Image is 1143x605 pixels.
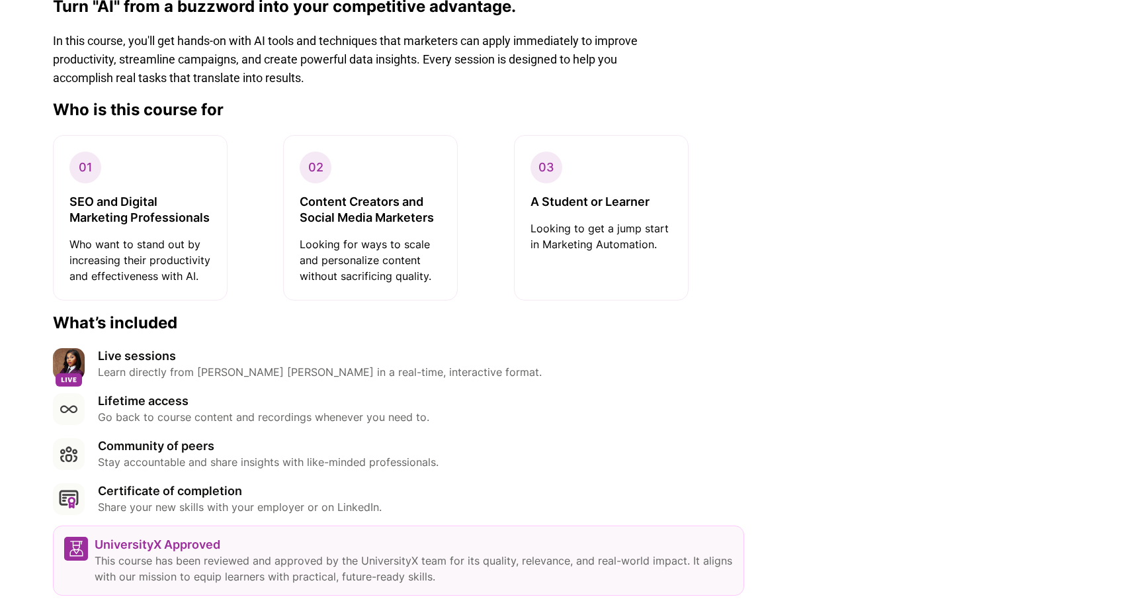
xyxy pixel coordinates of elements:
[69,194,211,226] p: SEO and Digital Marketing Professionals
[300,236,441,284] p: Looking for ways to scale and personalize content without sacrificing quality.
[300,194,441,226] p: Content Creators and Social Media Marketers
[98,438,439,454] p: Community of peers
[98,483,382,499] p: Certificate of completion
[95,537,733,553] p: UniversityX Approved
[530,152,562,183] span: 03
[69,152,101,183] span: 01
[98,364,542,380] p: Learn directly from [PERSON_NAME] [PERSON_NAME] in a real-time, interactive format.
[98,409,429,425] p: Go back to course content and recordings whenever you need to.
[98,348,542,364] p: Live sessions
[98,499,382,515] p: Share your new skills with your employer or on LinkedIn.
[530,220,672,252] p: Looking to get a jump start in Marketing Automation.
[53,32,641,87] p: In this course, you'll get hands-on with AI tools and techniques that marketers can apply immedia...
[69,236,211,284] p: Who want to stand out by increasing their productivity and effectiveness with AI.
[98,454,439,470] p: Stay accountable and share insights with like-minded professionals.
[53,311,744,335] p: What’s included
[95,553,733,584] p: This course has been reviewed and approved by the UniversityX team for its quality, relevance, an...
[53,98,744,122] p: Who is this course for
[300,152,331,183] span: 02
[530,194,672,210] p: A Student or Learner
[98,393,429,409] p: Lifetime access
